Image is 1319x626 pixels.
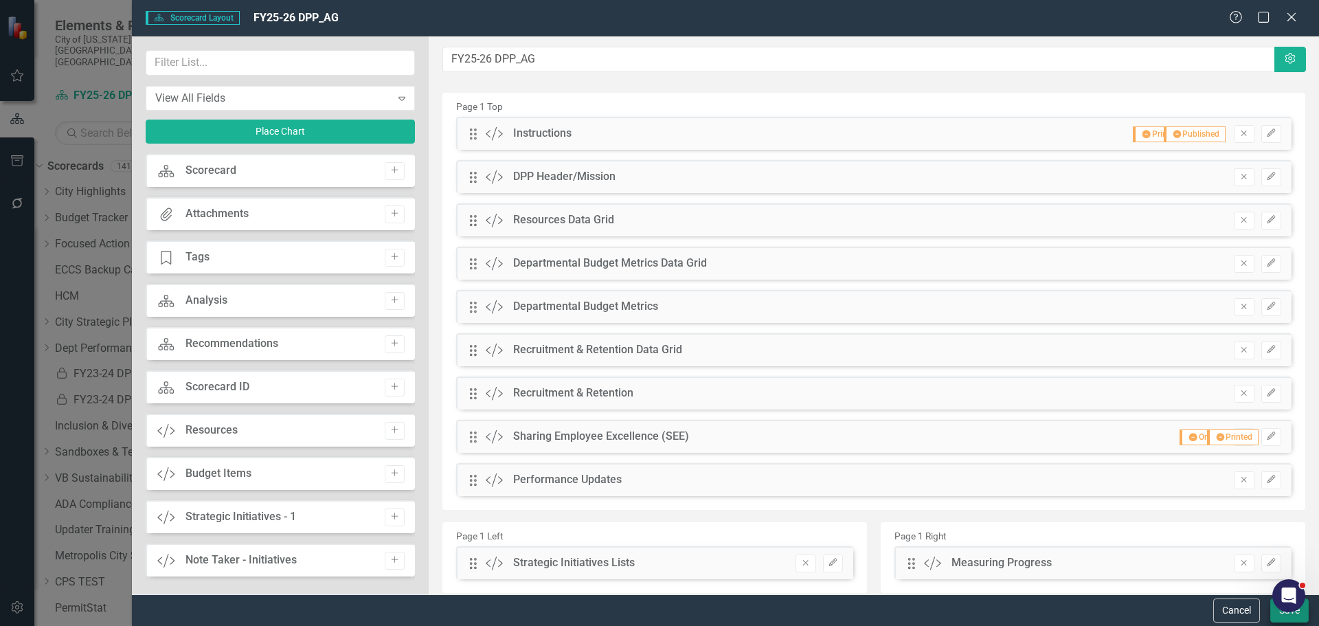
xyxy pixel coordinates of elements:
div: Note Taker - Initiatives [185,552,297,568]
span: Printed [1133,126,1184,142]
div: Tags [185,249,210,265]
span: FY25-26 DPP_AG [253,11,339,24]
div: Strategic Initiatives - 1 [185,509,296,525]
small: Page 1 Top [456,101,503,112]
div: DPP Header/Mission [513,169,616,185]
span: Scorecard Layout [146,11,240,25]
span: Printed [1207,429,1259,445]
span: Published [1164,126,1226,142]
div: Scorecard ID [185,379,249,395]
div: Strategic Initiatives Lists [513,555,635,571]
div: Departmental Budget Metrics [513,299,658,315]
span: Online [1180,429,1228,445]
small: Page 1 Left [456,530,503,541]
div: Recommendations [185,336,278,352]
input: Layout Name [442,47,1276,72]
div: Measuring Progress [951,555,1052,571]
div: Sharing Employee Excellence (SEE) [513,429,689,445]
div: Recruitment & Retention [513,385,633,401]
div: Recruitment & Retention Data Grid [513,342,682,358]
div: Analysis [185,293,227,309]
div: Attachments [185,206,249,222]
div: Performance Updates [513,472,622,488]
div: Resources [185,423,238,438]
div: Departmental Budget Metrics Data Grid [513,256,707,271]
div: Budget Items [185,466,251,482]
input: Filter List... [146,50,415,76]
button: Save [1270,599,1309,623]
button: Place Chart [146,120,415,144]
div: View All Fields [155,90,391,106]
small: Page 1 Right [894,530,946,541]
div: Resources Data Grid [513,212,614,228]
button: Cancel [1213,599,1260,623]
div: Scorecard [185,163,236,179]
div: Instructions [513,126,572,142]
iframe: Intercom live chat [1272,579,1305,612]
